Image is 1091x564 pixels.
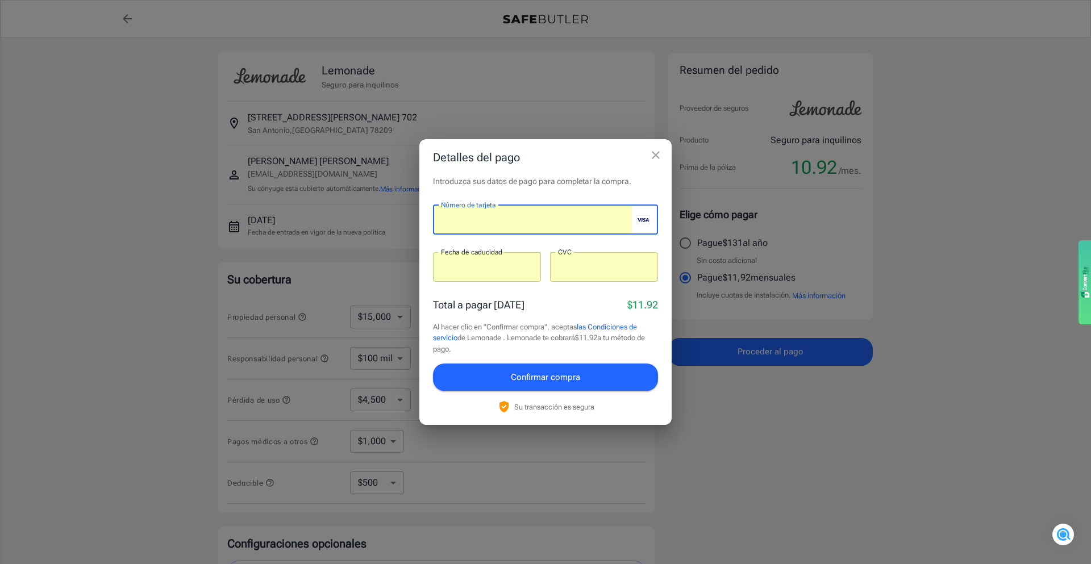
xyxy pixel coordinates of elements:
[644,144,667,166] button: cerca
[441,261,533,272] iframe: Cuadro de entrada seguro de la fecha de vencimiento
[511,372,580,382] font: Confirmar compra
[433,177,631,186] font: Introduzca sus datos de pago para completar la compra.
[457,333,575,342] font: de Lemonade . Lemonade te cobrará
[575,333,597,342] font: $11.92
[441,248,502,256] font: Fecha de caducidad
[514,403,594,411] font: Su transacción es segura
[433,333,645,353] font: a tu método de pago.
[433,151,520,164] font: Detalles del pago
[441,214,632,225] iframe: Cuadro de entrada seguro del número de tarjeta
[433,323,577,331] font: Al hacer clic en "Confirmar compra", aceptas
[558,261,650,272] iframe: Cuadro de entrada seguro del CVC
[433,364,658,391] button: Confirmar compra
[433,299,524,311] font: Total a pagar [DATE]
[627,299,658,311] font: $11.92
[636,215,650,224] svg: visa
[558,248,572,256] font: CVC
[1081,266,1090,298] img: gdzwAHDJa65OwAAAABJRU5ErkJggg==
[441,200,496,208] font: Número de tarjeta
